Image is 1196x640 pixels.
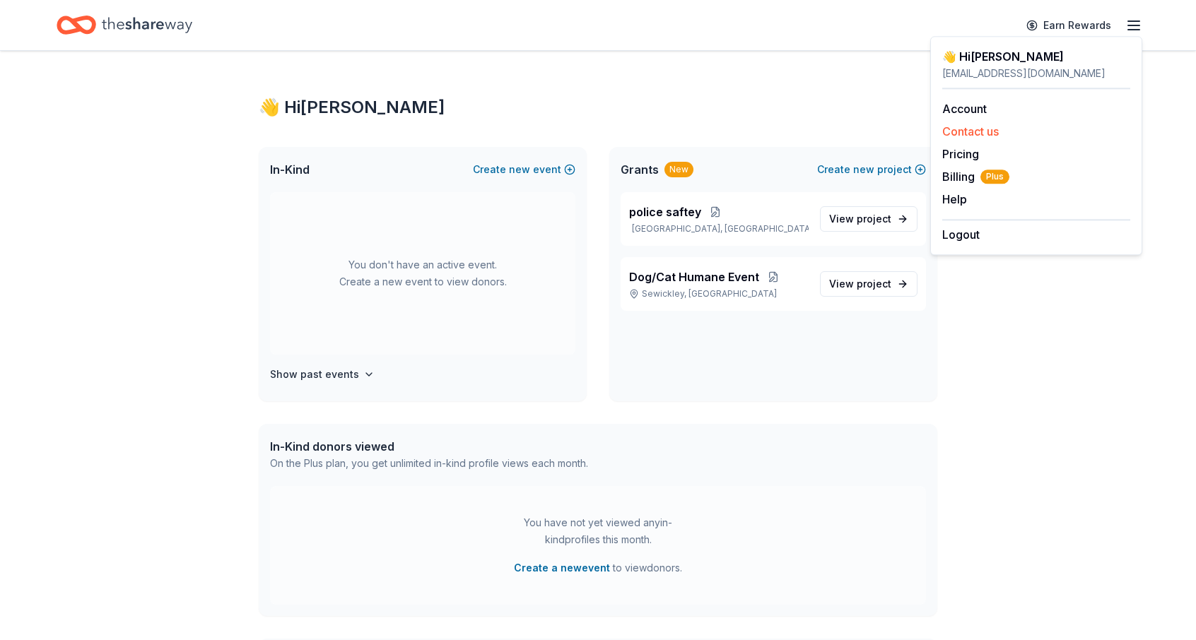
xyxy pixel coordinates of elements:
button: Logout [942,226,980,243]
a: View project [820,271,917,297]
a: Home [57,8,192,42]
span: police saftey [629,203,701,220]
div: You don't have an active event. Create a new event to view donors. [270,192,575,355]
p: [GEOGRAPHIC_DATA], [GEOGRAPHIC_DATA] [629,223,809,235]
div: You have not yet viewed any in-kind profiles this month. [510,514,686,548]
span: project [857,278,891,290]
div: New [664,162,693,177]
button: Contact us [942,123,999,140]
a: Account [942,102,987,116]
button: BillingPlus [942,168,1009,185]
span: to view donors . [514,559,682,576]
div: 👋 Hi [PERSON_NAME] [942,48,1130,65]
div: In-Kind donors viewed [270,438,588,455]
span: new [509,161,530,178]
div: On the Plus plan, you get unlimited in-kind profile views each month. [270,455,588,472]
span: View [829,211,891,227]
button: Create a newevent [514,559,610,576]
a: View project [820,206,917,232]
span: new [853,161,874,178]
div: [EMAIL_ADDRESS][DOMAIN_NAME] [942,65,1130,82]
a: Pricing [942,147,979,161]
button: Createnewproject [817,161,926,178]
span: View [829,275,891,292]
a: Earn Rewards [1018,13,1120,38]
span: Plus [980,170,1009,184]
span: In-Kind [270,161,310,178]
span: Billing [942,168,1009,185]
p: Sewickley, [GEOGRAPHIC_DATA] [629,288,809,300]
h4: Show past events [270,366,359,383]
span: Grants [621,161,659,178]
button: Show past events [270,366,375,383]
button: Help [942,191,967,208]
span: project [857,213,891,225]
button: Createnewevent [473,161,575,178]
div: 👋 Hi [PERSON_NAME] [259,96,937,119]
span: Dog/Cat Humane Event [629,268,759,285]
